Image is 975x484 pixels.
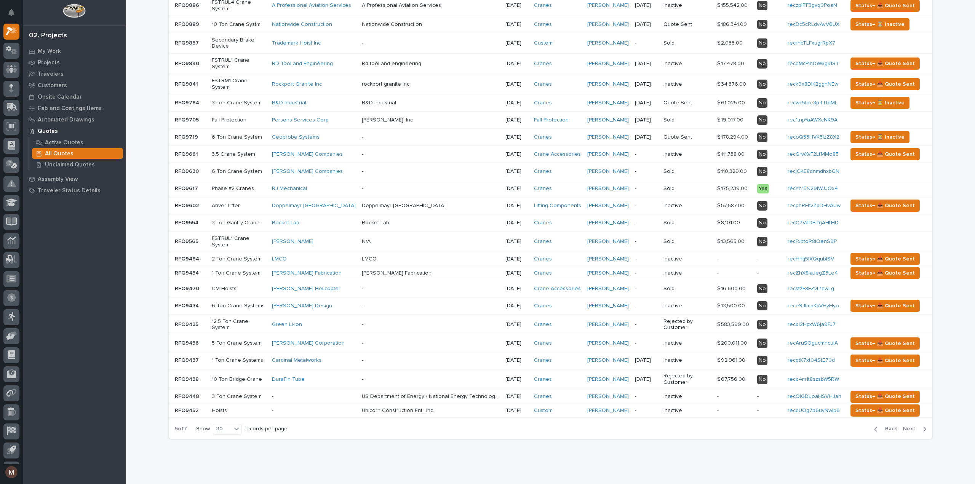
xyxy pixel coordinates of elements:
[850,131,909,143] button: Status→ ⏳ Inactive
[169,16,932,33] tr: RFQ9889RFQ9889 10 Ton Crane SystmNationwide Construction Nationwide ConstructionNationwide Constr...
[10,9,19,21] div: Notifications
[663,117,711,123] p: Sold
[757,150,767,159] div: No
[38,187,101,194] p: Traveler Status Details
[169,280,932,297] tr: RFQ9470RFQ9470 CM Hoists[PERSON_NAME] Helicopter -- [DATE]Crane Accessories [PERSON_NAME] -Sold$ ...
[850,337,920,350] button: Status→ 📤 Quote Sent
[850,97,909,109] button: Status→ ⏳ Inactive
[534,168,552,175] a: Cranes
[175,115,200,123] p: RFQ9705
[272,286,340,292] a: [PERSON_NAME] Helicopter
[757,256,782,262] p: -
[635,61,658,67] p: [DATE]
[635,21,658,28] p: [DATE]
[29,137,126,148] a: Active Quotes
[169,266,932,280] tr: RFQ9454RFQ9454 1 Ton Crane System[PERSON_NAME] Fabrication [PERSON_NAME] Fabrication[PERSON_NAME]...
[587,270,629,276] a: [PERSON_NAME]
[757,237,767,246] div: No
[362,98,398,106] p: B&D Industrial
[717,218,742,226] p: $ 8,101.00
[272,168,343,175] a: [PERSON_NAME] Companies
[45,161,95,168] p: Unclaimed Quotes
[212,37,266,50] p: Secondary Brake Device
[534,256,552,262] a: Cranes
[505,203,528,209] p: [DATE]
[169,232,932,252] tr: RFQ9565RFQ9565 FSTRUL1 Crane System[PERSON_NAME] N/AN/A [DATE]Cranes [PERSON_NAME] -Sold$ 13,565....
[272,321,302,328] a: Green Li-ion
[850,267,920,279] button: Status→ 📤 Quote Sent
[362,301,365,309] p: -
[272,21,332,28] a: Nationwide Construction
[362,237,372,245] p: N/A
[855,133,905,142] span: Status→ ⏳ Inactive
[175,1,201,9] p: RFQ9886
[788,303,839,308] a: rece9JlmpKbVHyHyo
[169,74,932,94] tr: RFQ9841RFQ9841 FSTRM1 Crane SystemRockport Granite Inc rockport granite inc.rockport granite inc....
[272,117,329,123] a: Persons Services Corp
[534,40,553,46] a: Custom
[717,150,746,158] p: $ 111,738.00
[362,320,365,328] p: -
[23,80,126,91] a: Customers
[505,303,528,309] p: [DATE]
[38,94,82,101] p: Onsite Calendar
[169,180,932,197] tr: RFQ9617RFQ9617 Phase #2 CranesRJ Mechanical -- [DATE]Cranes [PERSON_NAME] -Sold$ 175,239.00$ 175,...
[717,98,746,106] p: $ 61,025.00
[212,151,266,158] p: 3.5 Crane System
[663,286,711,292] p: Sold
[788,134,839,140] a: recoQ53HVK5lzZ8X2
[212,117,266,123] p: Fall Protection
[272,151,343,158] a: [PERSON_NAME] Companies
[788,220,839,225] a: recC7VdDErfgAHfHD
[169,33,932,54] tr: RFQ9857RFQ9857 Secondary Brake DeviceTrademark Hoist Inc -- [DATE]Custom [PERSON_NAME] -Sold$ 2,0...
[757,301,767,311] div: No
[717,237,746,245] p: $ 13,565.00
[587,100,629,106] a: [PERSON_NAME]
[175,59,201,67] p: RFQ9840
[169,53,932,74] tr: RFQ9840RFQ9840 FSTRUL1 Crane SystemRD Tool and Engineering Rd tool and engineeringRd tool and eng...
[850,78,920,90] button: Status→ 📤 Quote Sent
[23,125,126,137] a: Quotes
[38,176,78,183] p: Assembly View
[788,61,839,66] a: recqMcPlnDW6gk1ST
[850,18,909,30] button: Status→ ⏳ Inactive
[663,168,711,175] p: Sold
[788,40,835,46] a: recrhbTLFxugrRpX7
[717,184,749,192] p: $ 175,239.00
[663,61,711,67] p: Inactive
[534,270,552,276] a: Cranes
[505,220,528,226] p: [DATE]
[534,2,552,9] a: Cranes
[757,167,767,176] div: No
[587,220,629,226] a: [PERSON_NAME]
[635,203,658,209] p: -
[38,117,94,123] p: Automated Drawings
[587,2,629,9] a: [PERSON_NAME]
[717,301,746,309] p: $ 13,500.00
[534,203,581,209] a: Lifting Components
[169,197,932,214] tr: RFQ9602RFQ9602 Anver LifterDoppelmayr [GEOGRAPHIC_DATA] Doppelmayr [GEOGRAPHIC_DATA]Doppelmayr [G...
[272,100,306,106] a: B&D Industrial
[23,57,126,68] a: Projects
[587,117,629,123] a: [PERSON_NAME]
[855,20,905,29] span: Status→ ⏳ Inactive
[272,220,299,226] a: Rocket Lab
[534,321,552,328] a: Cranes
[587,203,629,209] a: [PERSON_NAME]
[272,256,287,262] a: LMCO
[757,284,767,294] div: No
[855,59,915,68] span: Status→ 📤 Quote Sent
[175,320,200,328] p: RFQ9435
[850,253,920,265] button: Status→ 📤 Quote Sent
[663,2,711,9] p: Inactive
[362,284,365,292] p: -
[175,133,200,141] p: RFQ9719
[505,61,528,67] p: [DATE]
[635,321,658,328] p: -
[29,159,126,170] a: Unclaimed Quotes
[23,173,126,185] a: Assembly View
[175,98,201,106] p: RFQ9784
[788,152,839,157] a: recGrwXvF2LfMMo85
[534,117,569,123] a: Fall Protection
[587,286,629,292] a: [PERSON_NAME]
